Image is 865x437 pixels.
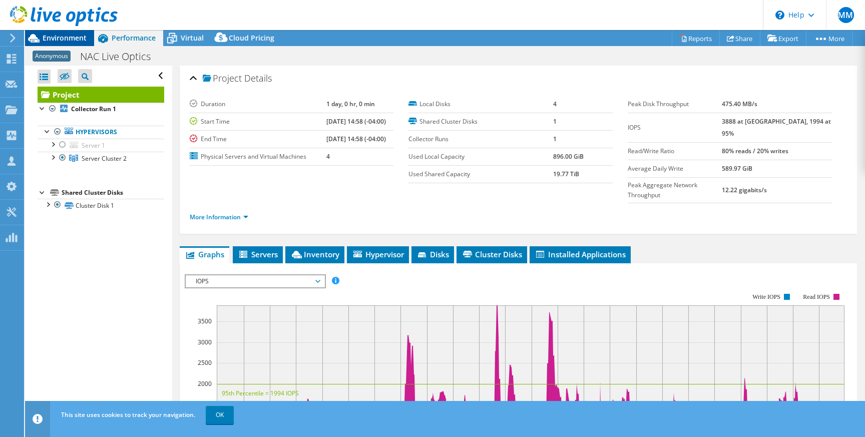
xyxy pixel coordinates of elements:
[198,379,212,388] text: 2000
[408,169,553,179] label: Used Shared Capacity
[408,99,553,109] label: Local Disks
[112,33,156,43] span: Performance
[38,199,164,212] a: Cluster Disk 1
[185,249,224,259] span: Graphs
[535,249,626,259] span: Installed Applications
[82,154,127,163] span: Server Cluster 2
[190,134,327,144] label: End Time
[760,31,806,46] a: Export
[290,249,339,259] span: Inventory
[190,99,327,109] label: Duration
[416,249,449,259] span: Disks
[553,117,557,126] b: 1
[722,117,831,138] b: 3888 at [GEOGRAPHIC_DATA], 1994 at 95%
[553,152,584,161] b: 896.00 GiB
[722,147,788,155] b: 80% reads / 20% writes
[628,99,721,109] label: Peak Disk Throughput
[61,410,195,419] span: This site uses cookies to track your navigation.
[752,293,780,300] text: Write IOPS
[553,170,579,178] b: 19.77 TiB
[191,275,319,287] span: IOPS
[71,105,116,113] b: Collector Run 1
[326,117,386,126] b: [DATE] 14:58 (-04:00)
[553,100,557,108] b: 4
[719,31,760,46] a: Share
[38,103,164,116] a: Collector Run 1
[38,87,164,103] a: Project
[722,100,757,108] b: 475.40 MB/s
[62,187,164,199] div: Shared Cluster Disks
[352,249,404,259] span: Hypervisor
[198,317,212,325] text: 3500
[326,152,330,161] b: 4
[628,180,721,200] label: Peak Aggregate Network Throughput
[806,31,852,46] a: More
[206,406,234,424] a: OK
[38,139,164,152] a: Server 1
[76,51,166,62] h1: NAC Live Optics
[198,400,212,408] text: 1500
[190,152,327,162] label: Physical Servers and Virtual Machines
[198,338,212,346] text: 3000
[38,152,164,165] a: Server Cluster 2
[190,213,248,221] a: More Information
[38,126,164,139] a: Hypervisors
[722,164,752,173] b: 589.97 GiB
[181,33,204,43] span: Virtual
[628,146,721,156] label: Read/Write Ratio
[803,293,830,300] text: Read IOPS
[553,135,557,143] b: 1
[628,164,721,174] label: Average Daily Write
[203,74,242,84] span: Project
[462,249,522,259] span: Cluster Disks
[222,389,299,397] text: 95th Percentile = 1994 IOPS
[198,358,212,367] text: 2500
[408,117,553,127] label: Shared Cluster Disks
[82,141,105,150] span: Server 1
[229,33,274,43] span: Cloud Pricing
[408,134,553,144] label: Collector Runs
[190,117,327,127] label: Start Time
[628,123,721,133] label: IOPS
[722,186,767,194] b: 12.22 gigabits/s
[244,72,272,84] span: Details
[326,100,375,108] b: 1 day, 0 hr, 0 min
[238,249,278,259] span: Servers
[672,31,720,46] a: Reports
[775,11,784,20] svg: \n
[326,135,386,143] b: [DATE] 14:58 (-04:00)
[33,51,71,62] span: Anonymous
[838,7,854,23] span: MM
[408,152,553,162] label: Used Local Capacity
[43,33,87,43] span: Environment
